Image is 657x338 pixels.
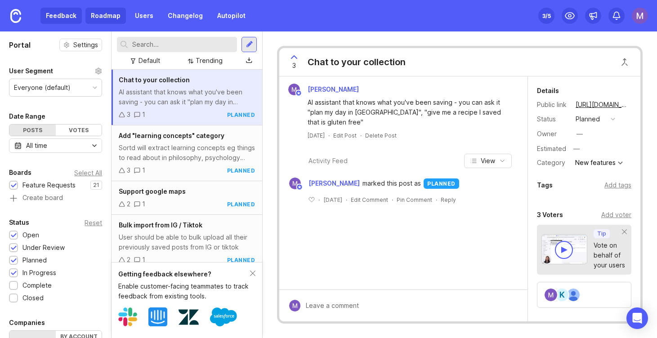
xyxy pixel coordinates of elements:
div: New features [575,160,616,166]
div: Sortd will extract learning concepts eg things to read about in philosophy, psychology from the l... [119,143,255,163]
img: Zack Janczura [567,289,580,301]
div: 2 [127,199,130,209]
div: 1 [142,199,145,209]
div: Feature Requests [22,180,76,190]
div: Pin Comment [397,196,432,204]
div: Estimated [537,146,566,152]
img: member badge [295,90,302,97]
button: View [464,154,512,168]
div: 1 [142,165,145,175]
div: Everyone (default) [14,83,71,93]
div: Status [9,217,29,228]
div: · [318,196,320,204]
span: Bulk import from IG / Tiktok [119,221,202,229]
div: planned [227,111,255,119]
div: Votes [56,125,102,136]
div: Reset [85,220,102,225]
div: In Progress [22,268,56,278]
span: Chat to your collection [119,76,190,84]
img: Karolina Michalczewska [289,178,301,189]
a: Karolina Michalczewska[PERSON_NAME] [283,84,366,95]
div: Add voter [601,210,631,220]
div: 2 [127,255,130,265]
img: Canny Home [10,9,21,23]
div: 3 Voters [537,209,563,220]
div: All time [26,141,47,151]
span: Support google maps [119,187,186,195]
a: Users [130,8,159,24]
img: Salesforce logo [210,303,237,330]
img: Intercom logo [148,307,167,326]
img: Karolina Michalczewska [289,300,301,311]
div: · [328,132,330,139]
span: [PERSON_NAME] [308,85,359,93]
a: [DATE] [308,132,325,139]
span: [DATE] [323,196,342,204]
div: Edit Post [333,132,357,139]
div: planned [576,114,600,124]
div: Enable customer-facing teammates to track feedback from existing tools. [118,281,250,301]
a: Changelog [162,8,208,24]
div: Complete [22,280,52,290]
div: Owner [537,129,568,139]
p: 21 [93,182,99,189]
div: Companies [9,317,45,328]
img: Zendesk logo [179,307,199,327]
span: Settings [73,40,98,49]
img: Karolina Michalczewska [545,289,557,301]
div: Closed [22,293,44,303]
div: 3 [127,165,130,175]
div: Default [139,56,160,66]
div: Open Intercom Messenger [626,307,648,329]
div: · [360,132,362,139]
div: Getting feedback elsewhere? [118,269,250,279]
div: Chat to your collection [308,56,406,68]
span: 3 [292,61,296,71]
div: Tags [537,180,553,191]
div: Status [537,114,568,124]
button: Settings [59,39,102,51]
div: Date Range [9,111,45,122]
p: Tip [597,230,606,237]
div: — [571,143,582,155]
div: User Segment [9,66,53,76]
div: planned [227,167,255,174]
div: User should be able to bulk upload all their previously saved posts from IG or tiktok [119,232,255,252]
svg: toggle icon [87,142,102,149]
div: 3 [127,110,130,120]
div: Posts [9,125,56,136]
div: Under Review [22,243,65,253]
div: 1 [142,255,145,265]
div: Select All [74,170,102,175]
span: marked this post as [362,178,421,188]
div: Activity Feed [308,156,348,166]
img: video-thumbnail-vote-d41b83416815613422e2ca741bf692cc.jpg [541,234,587,264]
div: Trending [196,56,223,66]
div: Delete Post [365,132,397,139]
div: k [555,288,569,302]
div: Boards [9,167,31,178]
div: planned [227,256,255,264]
input: Search... [132,40,233,49]
span: View [481,156,495,165]
div: planned [424,178,459,189]
a: [URL][DOMAIN_NAME] [573,99,631,111]
div: · [392,196,393,204]
img: Slack logo [118,307,137,326]
div: Edit Comment [351,196,388,204]
div: AI assistant that knows what you've been saving - you can ask it "plan my day in [GEOGRAPHIC_DATA... [119,87,255,107]
div: 1 [142,110,145,120]
div: Reply [441,196,456,204]
span: Add "learning concepts" category [119,132,224,139]
img: Karolina Michalczewska [632,8,648,24]
div: planned [227,200,255,208]
div: · [436,196,437,204]
a: Add "learning concepts" categorySortd will extract learning concepts eg things to read about in p... [112,125,262,181]
h1: Portal [9,40,31,50]
a: Roadmap [85,8,126,24]
a: Bulk import from IG / TiktokUser should be able to bulk upload all their previously saved posts f... [112,215,262,271]
div: AI assistant that knows what you've been saving - you can ask it "plan my day in [GEOGRAPHIC_DATA... [308,98,510,127]
div: Planned [22,255,47,265]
